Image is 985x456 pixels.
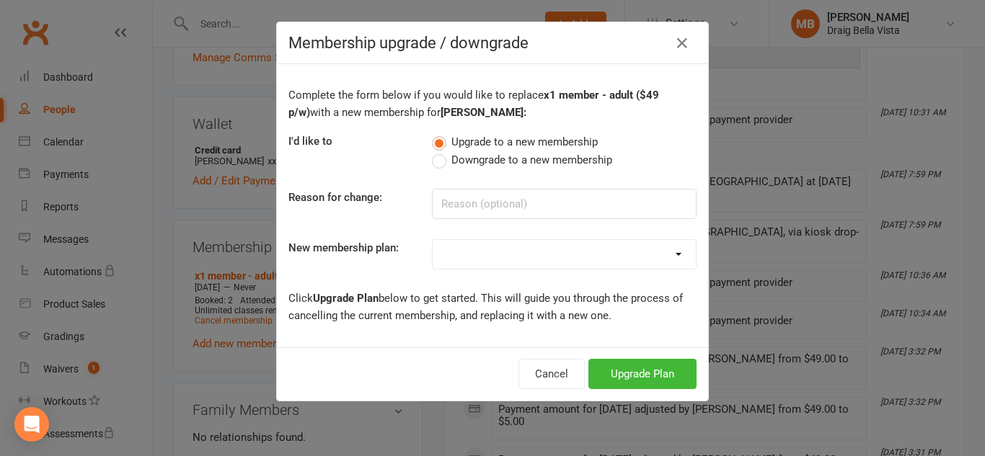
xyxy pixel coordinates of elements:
p: Complete the form below if you would like to replace with a new membership for [288,86,697,121]
span: Upgrade to a new membership [451,133,598,148]
button: Upgrade Plan [588,359,697,389]
h4: Membership upgrade / downgrade [288,34,697,52]
input: Reason (optional) [432,189,697,219]
button: Close [671,32,694,55]
div: Open Intercom Messenger [14,407,49,442]
button: Cancel [518,359,585,389]
label: New membership plan: [288,239,399,256]
b: [PERSON_NAME]: [441,106,526,119]
label: I'd like to [288,133,332,150]
label: Reason for change: [288,189,382,206]
p: Click below to get started. This will guide you through the process of cancelling the current mem... [288,290,697,324]
span: Downgrade to a new membership [451,151,612,166]
b: Upgrade Plan [313,292,379,305]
